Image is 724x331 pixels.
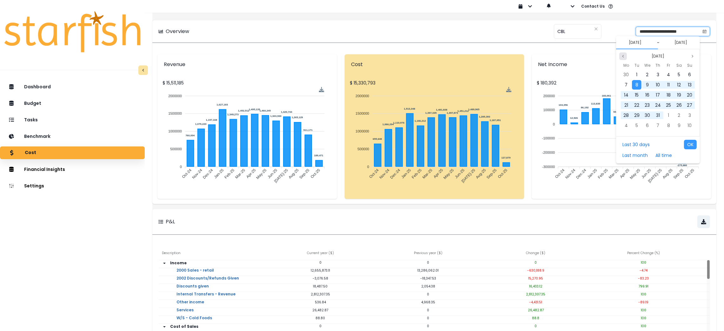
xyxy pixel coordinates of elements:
[355,111,369,115] tspan: 1500000
[506,87,511,92] img: Download Cost
[634,102,639,108] span: 22
[663,100,674,110] div: 25 Oct 2024
[191,168,203,179] tspan: Nov-24
[642,80,653,90] div: 09 Oct 2024
[632,70,642,80] div: 01 Oct 2024
[180,165,182,169] tspan: 0
[648,168,663,183] tspan: [DATE]-25
[171,308,199,321] a: Services
[642,100,653,110] div: 23 Oct 2024
[166,218,175,226] p: P&L
[689,52,696,60] button: Next month
[273,168,289,183] tspan: [DATE]-25
[374,247,482,260] div: Previous year ( $ )
[621,70,631,80] div: 30 Sep 2024
[684,90,695,100] div: 20 Oct 2024
[288,168,300,179] tspan: Aug-25
[213,168,225,179] tspan: Jan-25
[267,276,374,281] p: -3,076.58
[170,147,182,151] tspan: 500000
[171,316,217,328] a: W/S - Cold Foods
[667,92,671,98] span: 18
[672,39,690,46] button: Select end date
[621,80,631,90] div: 07 Oct 2024
[255,168,267,180] tspan: May-25
[646,71,649,78] span: 2
[590,268,697,273] p: -4.74
[653,80,663,90] div: 10 Oct 2024
[497,168,508,179] tspan: Oct-25
[202,168,214,179] tspan: Dec-24
[267,308,374,313] p: 26,482.87
[677,82,681,88] span: 12
[657,39,659,46] span: ~
[625,82,628,88] span: 7
[162,261,167,266] span: arrow down
[245,168,257,179] tspan: Apr-25
[663,120,674,131] div: 08 Nov 2024
[635,82,638,88] span: 8
[635,122,638,129] span: 5
[170,324,198,329] strong: Cost of Sales
[374,276,482,281] p: -18,347.53
[168,94,182,98] tspan: 2000000
[482,308,589,313] p: 26,482.87
[621,90,631,100] div: 14 Oct 2024
[632,120,642,131] div: 05 Nov 2024
[627,39,644,46] button: Select start date
[181,168,193,179] tspan: Oct-24
[667,62,670,69] span: Fr
[674,70,684,80] div: 05 Oct 2024
[619,151,651,160] button: Last month
[674,100,684,110] div: 26 Oct 2024
[624,92,628,98] span: 14
[674,110,684,120] div: 02 Nov 2024
[267,300,374,305] p: 536.84
[691,54,694,58] svg: page next
[645,102,650,108] span: 23
[653,120,663,131] div: 07 Nov 2024
[653,100,663,110] div: 24 Oct 2024
[663,70,674,80] div: 04 Oct 2024
[24,134,50,139] p: Benchmark
[645,112,650,118] span: 30
[542,165,555,169] tspan: -300000
[442,168,455,180] tspan: May-25
[684,120,695,131] div: 10 Nov 2024
[482,292,589,297] p: 2,812,307.35
[374,292,482,297] p: 0
[590,247,697,260] div: Percent Change (%)
[619,140,653,149] button: Last 30 days
[674,120,684,131] div: 09 Nov 2024
[461,168,476,183] tspan: [DATE]-25
[482,316,589,321] p: 88.8
[590,316,697,321] p: 100
[590,300,697,305] p: -89.19
[625,122,628,129] span: 4
[684,140,697,149] button: OK
[355,94,369,98] tspan: 2000000
[319,87,324,92] div: Menu
[170,260,187,266] strong: Income
[482,284,589,289] p: 16,433.12
[374,300,482,305] p: 4,968.35
[674,80,684,90] div: 12 Oct 2024
[171,276,244,289] a: 2002 Discounts/Refunds Given
[619,52,627,60] button: Previous month
[653,110,663,120] div: 31 Oct 2024
[655,62,660,69] span: Th
[590,284,697,289] p: 799.91
[597,168,609,179] tspan: Feb-25
[378,168,390,179] tspan: Nov-24
[298,168,310,179] tspan: Sep-25
[553,122,555,126] tspan: 0
[310,168,321,179] tspan: Oct-25
[657,71,659,78] span: 3
[632,61,642,70] div: Tuesday
[635,92,639,98] span: 15
[159,247,266,260] div: Description
[668,112,669,118] span: 1
[688,112,691,118] span: 3
[422,168,433,179] tspan: Mar-25
[590,308,697,313] p: 100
